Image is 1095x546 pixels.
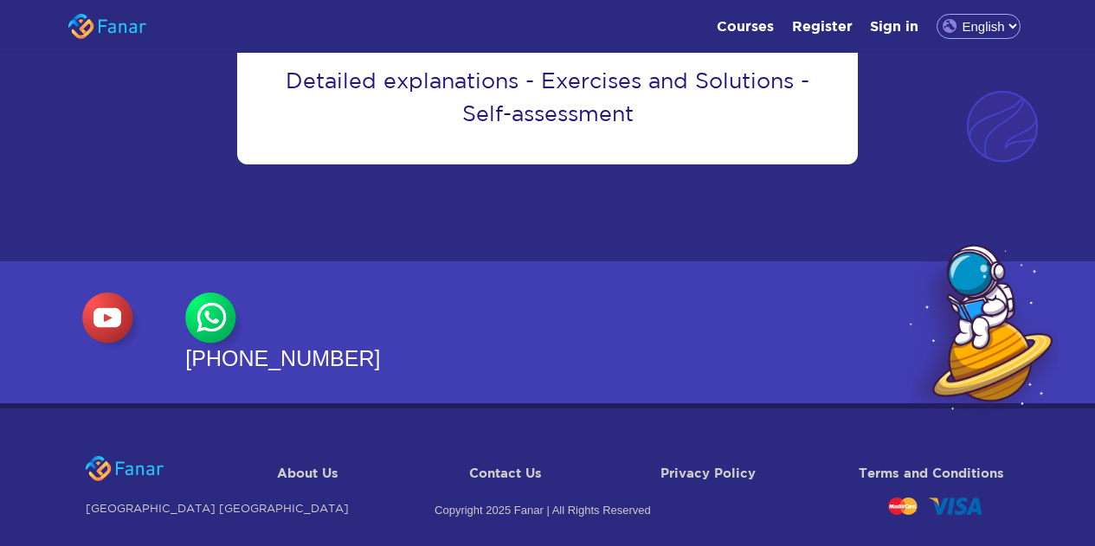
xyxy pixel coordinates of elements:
[859,466,1004,480] a: Terms and Conditions
[906,241,1058,427] img: space.png
[863,15,925,34] a: Sign in
[185,346,380,370] span: [PHONE_NUMBER]
[277,466,338,480] a: About Us
[469,466,542,480] a: Contact Us
[185,292,244,351] img: whatsapp.png
[402,490,684,519] span: Copyright 2025 Fanar | All Rights Reserved
[660,466,756,480] a: Privacy Policy
[943,19,957,33] img: language.png
[185,313,380,369] a: [PHONE_NUMBER]
[710,15,781,34] a: Courses
[785,15,860,34] a: Register
[82,292,141,351] img: youtube.png
[68,490,385,517] span: [GEOGRAPHIC_DATA] [GEOGRAPHIC_DATA]
[244,51,851,144] p: Detailed explanations - Exercises and Solutions - Self-assessment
